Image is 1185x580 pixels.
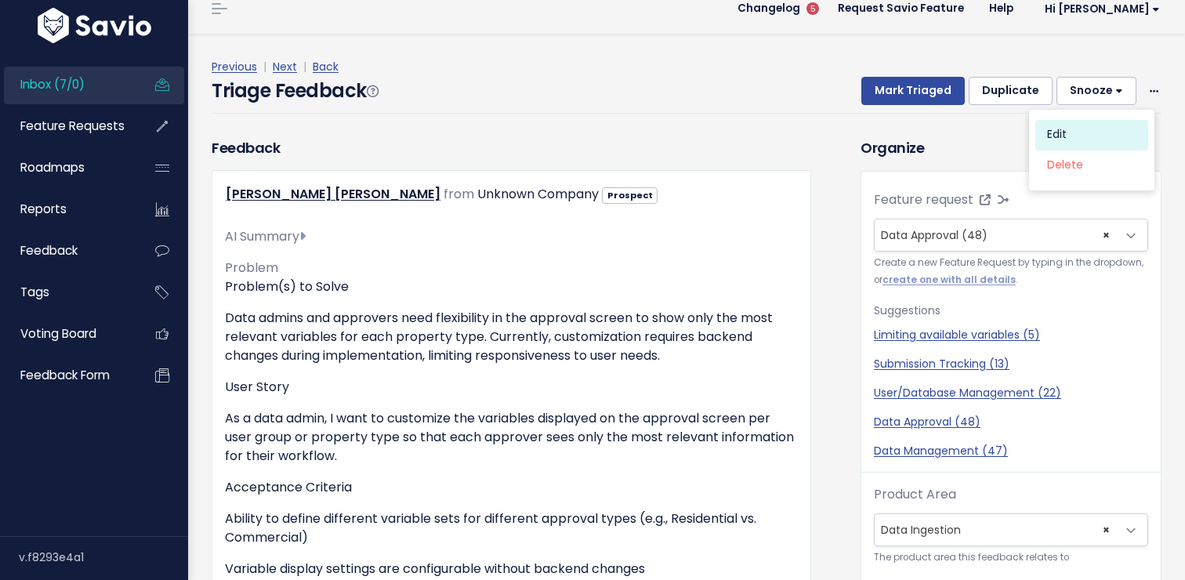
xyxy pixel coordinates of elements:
span: Data Ingestion [875,514,1116,546]
a: Inbox (7/0) [4,67,130,103]
span: Hi [PERSON_NAME] [1045,3,1160,15]
a: User/Database Management (22) [874,385,1148,401]
span: Tags [20,284,49,300]
p: Suggestions [874,301,1148,321]
a: Limiting available variables (5) [874,327,1148,343]
a: Voting Board [4,316,130,352]
button: Snooze [1056,77,1136,105]
span: Data Ingestion [874,513,1148,546]
span: Reports [20,201,67,217]
p: As a data admin, I want to customize the variables displayed on the approval screen per user grou... [225,409,798,466]
span: Changelog [737,3,800,14]
span: from [444,185,474,203]
p: Data admins and approvers need flexibility in the approval screen to show only the most relevant ... [225,309,798,365]
a: Data Management (47) [874,443,1148,459]
span: AI Summary [225,227,306,245]
a: create one with all details [882,274,1016,286]
label: Product Area [874,485,956,504]
h4: Triage Feedback [212,77,378,105]
span: × [1103,514,1110,546]
img: logo-white.9d6f32f41409.svg [34,8,155,43]
p: Acceptance Criteria [225,478,798,497]
div: Unknown Company [477,183,599,206]
a: Feature Requests [4,108,130,144]
a: Previous [212,59,257,74]
span: | [260,59,270,74]
label: Feature request [874,190,973,209]
span: × [1103,219,1110,251]
a: Submission Tracking (13) [874,356,1148,372]
p: Ability to define different variable sets for different approval types (e.g., Residential vs. Com... [225,509,798,547]
div: v.f8293e4a1 [19,537,188,578]
a: Feedback form [4,357,130,393]
span: Feedback [20,242,78,259]
a: Roadmaps [4,150,130,186]
span: Feedback form [20,367,110,383]
a: [PERSON_NAME] [PERSON_NAME] [226,185,440,203]
small: Create a new Feature Request by typing in the dropdown, or . [874,255,1148,288]
span: Voting Board [20,325,96,342]
a: Next [273,59,297,74]
a: Reports [4,191,130,227]
span: Problem [225,259,278,277]
a: Tags [4,274,130,310]
a: Edit [1035,119,1148,150]
span: Data Approval (48) [881,227,987,243]
a: Feedback [4,233,130,269]
p: User Story [225,378,798,397]
a: Delete [1035,150,1148,180]
small: The product area this feedback relates to [874,549,1148,566]
h3: Feedback [212,137,280,158]
span: Feature Requests [20,118,125,134]
p: Problem(s) to Solve [225,277,798,296]
span: Roadmaps [20,159,85,176]
h3: Organize [861,137,1161,158]
button: Duplicate [969,77,1053,105]
strong: Prospect [607,189,653,201]
button: Mark Triaged [861,77,965,105]
span: | [300,59,310,74]
a: Data Approval (48) [874,414,1148,430]
p: Variable display settings are configurable without backend changes [225,560,798,578]
a: Back [313,59,339,74]
span: Inbox (7/0) [20,76,85,92]
span: 5 [806,2,819,15]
